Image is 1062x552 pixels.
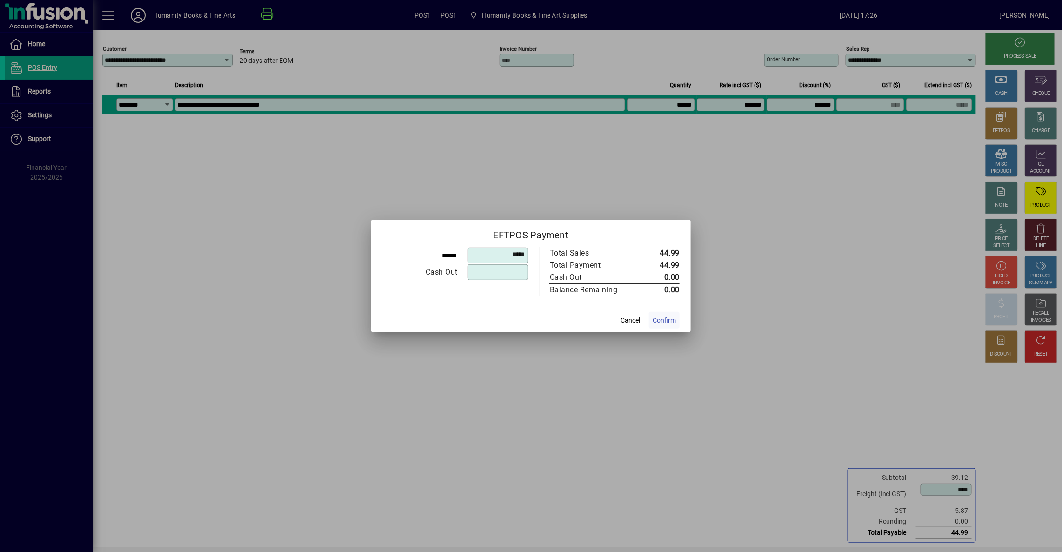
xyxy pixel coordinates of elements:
td: Total Payment [549,259,637,271]
div: Cash Out [550,272,628,283]
span: Confirm [653,316,676,325]
button: Confirm [649,312,680,329]
h2: EFTPOS Payment [371,220,691,247]
span: Cancel [621,316,640,325]
td: Total Sales [549,247,637,259]
td: 44.99 [637,247,680,259]
td: 0.00 [637,271,680,284]
td: 0.00 [637,284,680,296]
button: Cancel [615,312,645,329]
td: 44.99 [637,259,680,271]
div: Balance Remaining [550,284,628,296]
div: Cash Out [383,267,458,278]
